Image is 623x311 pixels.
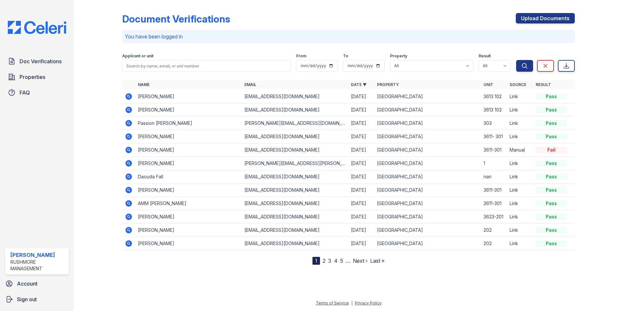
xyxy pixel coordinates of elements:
a: Property [377,82,399,87]
td: [PERSON_NAME] [135,90,242,103]
td: [GEOGRAPHIC_DATA] [374,210,481,224]
a: Upload Documents [516,13,575,23]
td: Link [507,210,533,224]
div: Pass [536,107,567,113]
label: Applicant or unit [122,53,153,59]
td: [GEOGRAPHIC_DATA] [374,103,481,117]
td: AMM [PERSON_NAME] [135,197,242,210]
td: [GEOGRAPHIC_DATA] [374,184,481,197]
td: nan [481,170,507,184]
div: Pass [536,214,567,220]
td: [DATE] [348,237,374,250]
td: 3611-301 [481,143,507,157]
a: Name [138,82,150,87]
td: Link [507,224,533,237]
img: CE_Logo_Blue-a8612792a0a2168367f1c8372b55b34899dd931a85d93a1a3d3e32e68fde9ad4.png [3,21,71,34]
td: Manual [507,143,533,157]
div: Pass [536,160,567,167]
td: [GEOGRAPHIC_DATA] [374,130,481,143]
div: Pass [536,187,567,193]
td: 3613 102 [481,103,507,117]
td: 303 [481,117,507,130]
div: Pass [536,240,567,247]
a: Result [536,82,551,87]
td: Link [507,130,533,143]
td: [PERSON_NAME] [135,103,242,117]
td: [DATE] [348,224,374,237]
td: [DATE] [348,117,374,130]
td: [DATE] [348,210,374,224]
a: Unit [484,82,493,87]
p: You have been logged in [125,33,572,40]
td: Link [507,237,533,250]
td: [PERSON_NAME] [135,130,242,143]
td: [GEOGRAPHIC_DATA] [374,170,481,184]
td: [EMAIL_ADDRESS][DOMAIN_NAME] [242,90,348,103]
a: 5 [340,258,343,264]
iframe: chat widget [596,285,616,304]
div: Pass [536,200,567,207]
td: [PERSON_NAME][EMAIL_ADDRESS][PERSON_NAME][DOMAIN_NAME] [242,157,348,170]
span: Doc Verifications [20,57,62,65]
div: Pass [536,133,567,140]
td: 202 [481,224,507,237]
a: 2 [323,258,326,264]
td: [EMAIL_ADDRESS][DOMAIN_NAME] [242,143,348,157]
td: [DATE] [348,197,374,210]
td: 3613 102 [481,90,507,103]
a: Privacy Policy [355,301,382,305]
td: [DATE] [348,103,374,117]
td: [EMAIL_ADDRESS][DOMAIN_NAME] [242,170,348,184]
div: Pass [536,93,567,100]
td: 3611-301 [481,184,507,197]
td: [DATE] [348,184,374,197]
td: [PERSON_NAME] [135,210,242,224]
td: [GEOGRAPHIC_DATA] [374,143,481,157]
td: [DATE] [348,130,374,143]
a: FAQ [5,86,69,99]
td: [EMAIL_ADDRESS][DOMAIN_NAME] [242,210,348,224]
td: [GEOGRAPHIC_DATA] [374,157,481,170]
div: [PERSON_NAME] [10,251,66,259]
span: Account [17,280,37,288]
td: [PERSON_NAME] [135,184,242,197]
div: | [351,301,353,305]
a: Sign out [3,293,71,306]
td: [GEOGRAPHIC_DATA] [374,117,481,130]
div: 1 [312,257,320,265]
td: [DATE] [348,170,374,184]
td: [GEOGRAPHIC_DATA] [374,224,481,237]
td: 202 [481,237,507,250]
td: Link [507,170,533,184]
td: [GEOGRAPHIC_DATA] [374,237,481,250]
td: [EMAIL_ADDRESS][DOMAIN_NAME] [242,103,348,117]
td: 1 [481,157,507,170]
td: 3611-301 [481,197,507,210]
td: [PERSON_NAME] [135,224,242,237]
label: Property [390,53,407,59]
a: Last » [370,258,384,264]
a: Date ▼ [351,82,367,87]
a: 3 [328,258,331,264]
div: Pass [536,120,567,126]
td: [GEOGRAPHIC_DATA] [374,90,481,103]
td: [GEOGRAPHIC_DATA] [374,197,481,210]
td: [DATE] [348,157,374,170]
label: From [296,53,306,59]
td: [EMAIL_ADDRESS][DOMAIN_NAME] [242,237,348,250]
a: Terms of Service [316,301,349,305]
td: [EMAIL_ADDRESS][DOMAIN_NAME] [242,184,348,197]
td: [PERSON_NAME][EMAIL_ADDRESS][DOMAIN_NAME] [242,117,348,130]
a: Doc Verifications [5,55,69,68]
td: [DATE] [348,143,374,157]
td: Daouda Fall [135,170,242,184]
span: … [346,257,350,265]
a: Account [3,277,71,290]
a: Properties [5,70,69,83]
div: Document Verifications [122,13,230,25]
a: Source [510,82,526,87]
td: [PERSON_NAME] [135,237,242,250]
div: Pass [536,173,567,180]
td: 3611- 301 [481,130,507,143]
